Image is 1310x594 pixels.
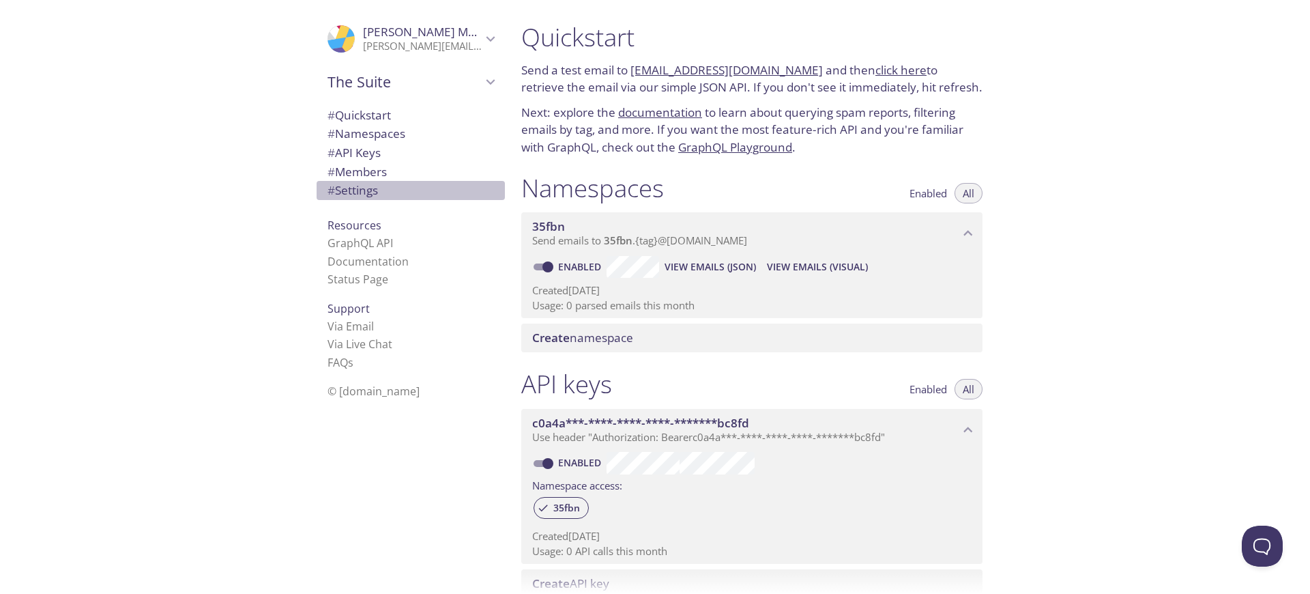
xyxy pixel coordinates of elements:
[521,104,982,156] p: Next: explore the to learn about querying spam reports, filtering emails by tag, and more. If you...
[327,337,392,352] a: Via Live Chat
[327,301,370,316] span: Support
[665,259,756,275] span: View Emails (JSON)
[532,330,633,345] span: namespace
[604,234,632,247] span: 35fbn
[317,16,505,61] div: Edgar Marca
[545,502,588,514] span: 35fbn
[532,234,747,247] span: Send emails to . {tag} @[DOMAIN_NAME]
[327,126,335,141] span: #
[521,324,982,352] div: Create namespace
[532,529,972,543] p: Created [DATE]
[659,256,761,278] button: View Emails (JSON)
[678,139,792,155] a: GraphQL Playground
[317,64,505,100] div: The Suite
[317,124,505,143] div: Namespaces
[767,259,868,275] span: View Emails (Visual)
[327,107,391,123] span: Quickstart
[521,61,982,96] p: Send a test email to and then to retrieve the email via our simple JSON API. If you don't see it ...
[1242,526,1283,567] iframe: Help Scout Beacon - Open
[532,330,570,345] span: Create
[363,40,482,53] p: [PERSON_NAME][EMAIL_ADDRESS][DOMAIN_NAME]
[317,162,505,182] div: Members
[317,106,505,125] div: Quickstart
[532,544,972,558] p: Usage: 0 API calls this month
[630,62,823,78] a: [EMAIL_ADDRESS][DOMAIN_NAME]
[875,62,927,78] a: click here
[901,379,955,399] button: Enabled
[327,254,409,269] a: Documentation
[521,212,982,255] div: 35fbn namespace
[327,126,405,141] span: Namespaces
[327,72,482,91] span: The Suite
[327,164,387,180] span: Members
[327,182,335,198] span: #
[532,218,565,234] span: 35fbn
[955,183,982,203] button: All
[521,22,982,53] h1: Quickstart
[348,355,353,370] span: s
[532,298,972,313] p: Usage: 0 parsed emails this month
[521,369,612,399] h1: API keys
[761,256,873,278] button: View Emails (Visual)
[532,283,972,298] p: Created [DATE]
[327,236,393,251] a: GraphQL API
[327,107,335,123] span: #
[363,24,492,40] span: [PERSON_NAME] Marca
[327,164,335,180] span: #
[327,272,388,287] a: Status Page
[327,145,335,160] span: #
[327,182,378,198] span: Settings
[327,384,420,399] span: © [DOMAIN_NAME]
[556,456,607,469] a: Enabled
[327,355,353,370] a: FAQ
[901,183,955,203] button: Enabled
[556,260,607,273] a: Enabled
[532,475,622,494] label: Namespace access:
[327,145,381,160] span: API Keys
[317,181,505,200] div: Team Settings
[327,218,381,233] span: Resources
[521,173,664,203] h1: Namespaces
[955,379,982,399] button: All
[618,104,702,120] a: documentation
[327,319,374,334] a: Via Email
[317,143,505,162] div: API Keys
[534,497,589,519] div: 35fbn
